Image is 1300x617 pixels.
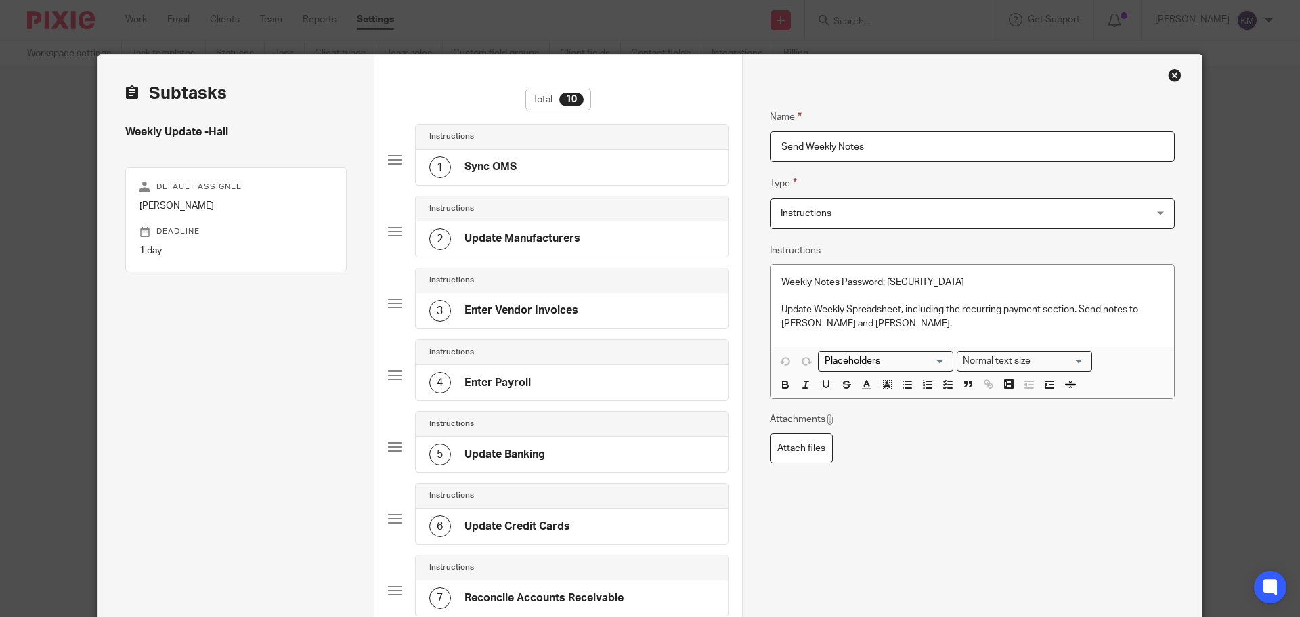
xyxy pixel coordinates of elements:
h4: Instructions [429,275,474,286]
h4: Update Credit Cards [464,519,570,534]
p: Attachments [770,412,836,426]
div: 10 [559,93,584,106]
div: 1 [429,156,451,178]
div: Search for option [818,351,953,372]
div: 7 [429,587,451,609]
h4: Update Banking [464,448,545,462]
h4: Weekly Update -Hall [125,125,347,140]
div: 6 [429,515,451,537]
label: Attach files [770,433,833,464]
div: Search for option [957,351,1092,372]
h4: Instructions [429,562,474,573]
p: Update Weekly Spreadsheet, including the recurring payment section. Send notes to [PERSON_NAME] a... [781,303,1163,331]
h4: Enter Payroll [464,376,531,390]
h4: Sync OMS [464,160,517,174]
div: 3 [429,300,451,322]
p: [PERSON_NAME] [139,199,332,213]
input: Search for option [1035,354,1084,368]
div: Close this dialog window [1168,68,1182,82]
div: Text styles [957,351,1092,372]
p: Default assignee [139,182,332,192]
h4: Instructions [429,347,474,358]
input: Search for option [820,354,945,368]
h4: Instructions [429,419,474,429]
div: Placeholders [818,351,953,372]
div: 2 [429,228,451,250]
h4: Instructions [429,203,474,214]
h4: Update Manufacturers [464,232,580,246]
h4: Instructions [429,490,474,501]
div: 4 [429,372,451,393]
span: Instructions [781,209,831,218]
label: Instructions [770,244,821,257]
span: Normal text size [960,354,1034,368]
p: Weekly Notes Password: [SECURITY_DATA] [781,276,1163,289]
div: 5 [429,444,451,465]
label: Type [770,175,797,191]
div: Total [525,89,591,110]
h4: Reconcile Accounts Receivable [464,591,624,605]
h4: Enter Vendor Invoices [464,303,578,318]
p: Deadline [139,226,332,237]
h2: Subtasks [125,82,227,105]
label: Name [770,109,802,125]
p: 1 day [139,244,332,257]
h4: Instructions [429,131,474,142]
